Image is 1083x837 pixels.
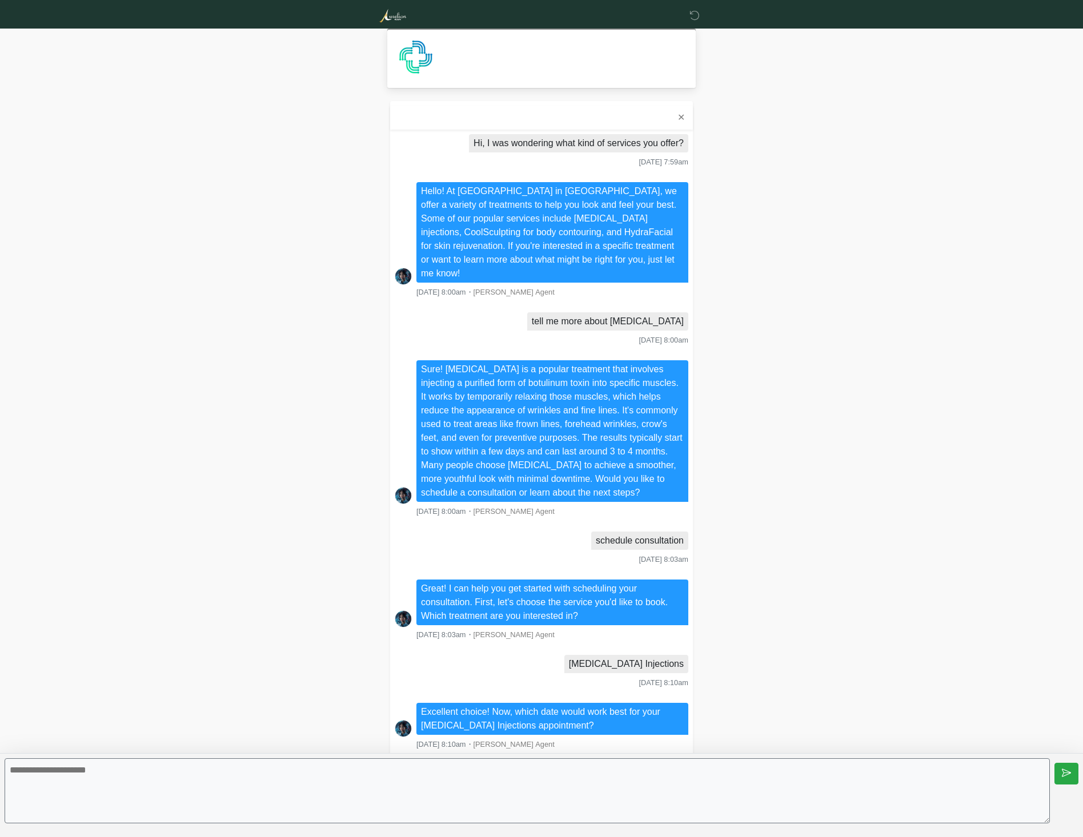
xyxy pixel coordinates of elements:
button: ✕ [674,110,688,125]
img: Aurelion Agent [395,487,412,504]
small: ・ [416,507,555,516]
small: ・ [416,630,555,639]
span: [DATE] 8:00am [416,288,466,296]
span: [DATE] 8:00am [639,336,688,344]
span: [PERSON_NAME] Agent [474,507,555,516]
img: Aurelion Agent [395,610,412,627]
small: ・ [416,740,555,749]
span: [DATE] 8:03am [416,630,466,639]
li: Hello! At [GEOGRAPHIC_DATA] in [GEOGRAPHIC_DATA], we offer a variety of treatments to help you lo... [416,182,688,283]
span: [PERSON_NAME] Agent [474,630,555,639]
img: Aurelion Agent [395,720,412,737]
span: [PERSON_NAME] Agent [474,740,555,749]
span: [DATE] 7:59am [639,158,688,166]
li: Great! I can help you get started with scheduling your consultation. First, let's choose the serv... [416,580,688,625]
img: Aurelion Agent [395,268,412,285]
li: Hi, I was wondering what kind of services you offer? [469,134,688,152]
span: [DATE] 8:10am [416,740,466,749]
span: [DATE] 8:03am [639,555,688,564]
img: Agent Avatar [399,40,433,74]
li: Sure! [MEDICAL_DATA] is a popular treatment that involves injecting a purified form of botulinum ... [416,360,688,502]
li: schedule consultation [591,532,688,550]
img: Aurelion Med Spa Logo [379,9,407,23]
small: ・ [416,288,555,296]
li: tell me more about [MEDICAL_DATA] [527,312,688,331]
span: [PERSON_NAME] Agent [474,288,555,296]
span: [DATE] 8:10am [639,678,688,687]
li: [MEDICAL_DATA] Injections [564,655,688,673]
li: Excellent choice! Now, which date would work best for your [MEDICAL_DATA] Injections appointment? [416,703,688,735]
span: [DATE] 8:00am [416,507,466,516]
